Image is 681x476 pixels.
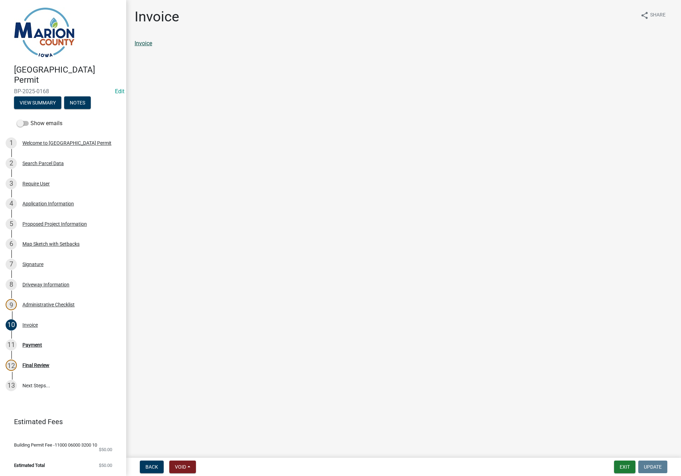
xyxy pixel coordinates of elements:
span: Void [175,464,186,470]
div: Invoice [22,322,38,327]
div: 9 [6,299,17,310]
div: 7 [6,259,17,270]
button: Exit [614,461,635,473]
span: BP-2025-0168 [14,88,112,95]
span: Update [644,464,662,470]
i: share [640,11,649,20]
a: Edit [115,88,124,95]
wm-modal-confirm: Edit Application Number [115,88,124,95]
h1: Invoice [135,8,179,25]
a: Estimated Fees [6,415,115,429]
div: Proposed Project Information [22,222,87,226]
button: shareShare [635,8,671,22]
div: Require User [22,181,50,186]
div: 8 [6,279,17,290]
span: Building Permit Fee -11000 06000 3200 10 [14,443,97,447]
div: 12 [6,360,17,371]
div: 13 [6,380,17,391]
span: Share [650,11,666,20]
div: 10 [6,319,17,331]
wm-modal-confirm: Notes [64,100,91,106]
span: $50.00 [99,463,112,468]
div: Administrative Checklist [22,302,75,307]
div: Driveway Information [22,282,69,287]
div: Payment [22,342,42,347]
div: 11 [6,339,17,351]
span: Estimated Total [14,463,45,468]
h4: [GEOGRAPHIC_DATA] Permit [14,65,121,85]
div: Signature [22,262,43,267]
button: Back [140,461,164,473]
div: Application Information [22,201,74,206]
div: Welcome to [GEOGRAPHIC_DATA] Permit [22,141,111,145]
div: 2 [6,158,17,169]
div: 1 [6,137,17,149]
button: Notes [64,96,91,109]
div: 3 [6,178,17,189]
span: $50.00 [99,447,112,452]
img: Marion County, Iowa [14,7,75,57]
label: Show emails [17,119,62,128]
span: Back [145,464,158,470]
div: 4 [6,198,17,209]
wm-modal-confirm: Summary [14,100,61,106]
button: Update [638,461,667,473]
button: View Summary [14,96,61,109]
button: Void [169,461,196,473]
div: Map Sketch with Setbacks [22,242,80,246]
div: 6 [6,238,17,250]
div: 5 [6,218,17,230]
div: Final Review [22,363,49,368]
a: Invoice [135,40,152,47]
div: Search Parcel Data [22,161,64,166]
